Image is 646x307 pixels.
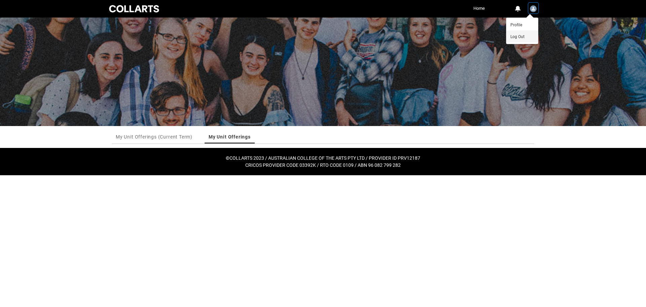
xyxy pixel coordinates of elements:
li: My Unit Offerings (Current Term) [112,130,196,144]
a: My Unit Offerings (Current Term) [116,130,192,144]
img: Alex.Aldrich [530,5,537,12]
a: My Unit Offerings [209,130,251,144]
span: Profile [510,22,522,28]
span: Log Out [510,34,525,40]
button: User Profile Alex.Aldrich [528,3,538,13]
a: Home [472,3,487,13]
li: My Unit Offerings [205,130,255,144]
